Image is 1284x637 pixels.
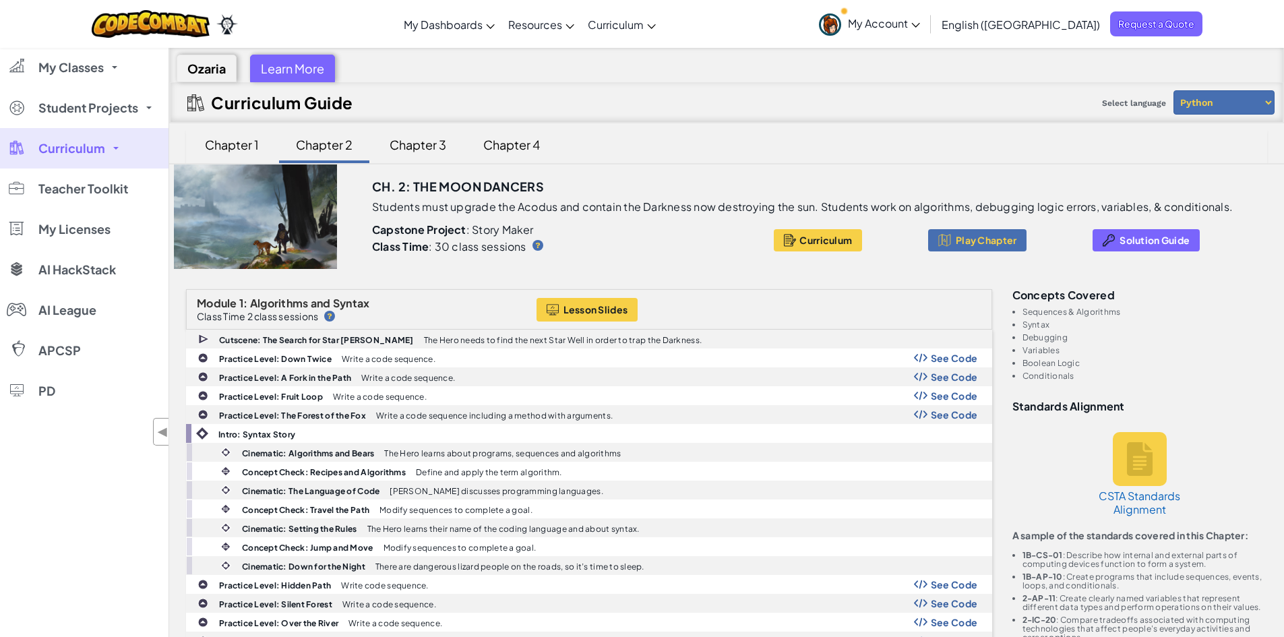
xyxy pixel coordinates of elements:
[216,14,238,34] img: Ozaria
[361,373,455,382] p: Write a code sequence.
[242,448,374,458] b: Cinematic: Algorithms and Bears
[1022,359,1268,367] li: Boolean Logic
[282,129,366,160] div: Chapter 2
[384,449,621,458] p: The Hero learns about programs, sequences and algorithms
[250,55,335,82] div: Learn More
[198,333,210,346] img: IconCutscene.svg
[242,486,379,496] b: Cinematic: The Language of Code
[92,10,210,38] img: CodeCombat logo
[931,371,978,382] span: See Code
[1022,551,1268,568] li: : Describe how internal and external parts of computing devices function to form a system.
[508,18,562,32] span: Resources
[186,481,992,499] a: Cinematic: The Language of Code [PERSON_NAME] discusses programming languages.
[342,600,436,609] p: Write a code sequence.
[186,537,992,556] a: Concept Check: Jump and Move Modify sequences to complete a goal.
[220,503,232,515] img: IconInteractive.svg
[220,559,232,572] img: IconCinematic.svg
[186,499,992,518] a: Concept Check: Travel the Path Modify sequences to complete a goal.
[186,330,992,348] a: Cutscene: The Search for Star [PERSON_NAME] The Hero needs to find the next Star Well in order to...
[196,427,208,439] img: IconIntro.svg
[390,487,603,495] p: [PERSON_NAME] discusses programming languages.
[197,598,208,609] img: IconPracticeLevel.svg
[931,353,978,363] span: See Code
[914,580,927,589] img: Show Code Logo
[367,524,640,533] p: The Hero learns their name of the coding language and about syntax.
[197,371,208,382] img: IconPracticeLevel.svg
[1110,11,1202,36] a: Request a Quote
[197,409,208,420] img: IconPracticeLevel.svg
[197,579,208,590] img: IconPracticeLevel.svg
[186,462,992,481] a: Concept Check: Recipes and Algorithms Define and apply the term algorithm.
[563,304,628,315] span: Lesson Slides
[186,575,992,594] a: Practice Level: Hidden Path Write code sequence. Show Code Logo See Code
[1022,346,1268,355] li: Variables
[819,13,841,36] img: avatar
[1022,572,1063,582] b: 1B-AP-10
[38,102,138,114] span: Student Projects
[186,386,992,405] a: Practice Level: Fruit Loop Write a code sequence. Show Code Logo See Code
[1022,593,1056,603] b: 2-AP-11
[250,296,370,310] span: Algorithms and Syntax
[914,617,927,627] img: Show Code Logo
[38,264,116,276] span: AI HackStack
[581,6,663,42] a: Curriculum
[812,3,927,45] a: My Account
[424,336,702,344] p: The Hero needs to find the next Star Well in order to trap the Darkness.
[1012,289,1268,301] h3: Concepts covered
[942,18,1100,32] span: English ([GEOGRAPHIC_DATA])
[935,6,1107,42] a: English ([GEOGRAPHIC_DATA])
[372,222,466,237] b: Capstone Project
[186,405,992,424] a: Practice Level: The Forest of the Fox Write a code sequence including a method with arguments. Sh...
[186,518,992,537] a: Cinematic: Setting the Rules The Hero learns their name of the coding language and about syntax.
[774,229,862,251] button: Curriculum
[404,18,483,32] span: My Dashboards
[931,390,978,401] span: See Code
[186,348,992,367] a: Practice Level: Down Twice Write a code sequence. Show Code Logo See Code
[197,390,208,401] img: IconPracticeLevel.svg
[1089,419,1190,530] a: CSTA Standards Alignment
[416,468,562,477] p: Define and apply the term algorithm.
[341,581,428,590] p: Write code sequence.
[242,562,365,572] b: Cinematic: Down for the Night
[219,599,332,609] b: Practice Level: Silent Forest
[220,465,232,477] img: IconInteractive.svg
[537,298,638,322] button: Lesson Slides
[848,16,920,30] span: My Account
[186,556,992,575] a: Cinematic: Down for the Night There are dangerous lizard people on the roads, so it’s time to sleep.
[931,409,978,420] span: See Code
[197,353,208,363] img: IconPracticeLevel.svg
[342,355,435,363] p: Write a code sequence.
[211,93,353,112] h2: Curriculum Guide
[931,617,978,628] span: See Code
[1093,229,1200,251] a: Solution Guide
[239,296,248,310] span: 1:
[219,354,332,364] b: Practice Level: Down Twice
[928,229,1027,251] button: Play Chapter
[1096,489,1184,516] h5: CSTA Standards Alignment
[187,94,204,111] img: IconCurriculumGuide.svg
[372,223,741,237] p: : Story Maker
[157,422,169,442] span: ◀
[38,142,105,154] span: Curriculum
[186,443,992,462] a: Cinematic: Algorithms and Bears The Hero learns about programs, sequences and algorithms
[914,599,927,608] img: Show Code Logo
[219,373,351,383] b: Practice Level: A Fork in the Path
[219,392,323,402] b: Practice Level: Fruit Loop
[375,562,644,571] p: There are dangerous lizard people on the roads, so it’s time to sleep.
[799,235,852,245] span: Curriculum
[219,580,331,590] b: Practice Level: Hidden Path
[324,311,335,322] img: IconHint.svg
[470,129,553,160] div: Chapter 4
[1022,615,1057,625] b: 2-IC-20
[914,353,927,363] img: Show Code Logo
[914,391,927,400] img: Show Code Logo
[38,61,104,73] span: My Classes
[1022,371,1268,380] li: Conditionals
[333,392,427,401] p: Write a code sequence.
[197,296,237,310] span: Module
[197,311,318,322] p: Class Time 2 class sessions
[242,467,406,477] b: Concept Check: Recipes and Algorithms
